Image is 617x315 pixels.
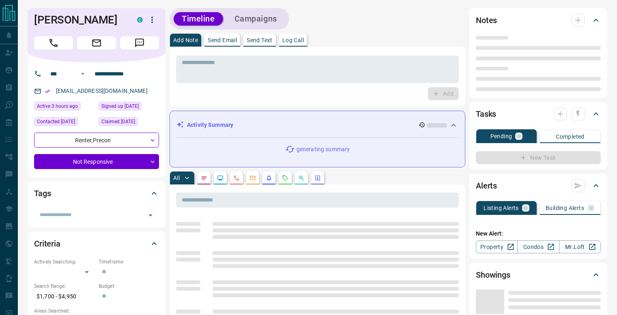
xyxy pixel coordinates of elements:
[249,175,256,181] svg: Emails
[201,175,207,181] svg: Notes
[56,88,148,94] a: [EMAIL_ADDRESS][DOMAIN_NAME]
[99,102,159,113] div: Wed Jun 25 2025
[34,13,125,26] h1: [PERSON_NAME]
[34,234,159,253] div: Criteria
[476,268,510,281] h2: Showings
[101,102,139,110] span: Signed up [DATE]
[476,14,497,27] h2: Notes
[99,283,159,290] p: Budget:
[476,179,497,192] h2: Alerts
[490,133,512,139] p: Pending
[34,102,95,113] div: Tue Oct 14 2025
[266,175,272,181] svg: Listing Alerts
[556,134,585,139] p: Completed
[233,175,240,181] svg: Calls
[37,102,78,110] span: Active 3 hours ago
[34,283,95,290] p: Search Range:
[120,36,159,49] span: Message
[187,121,233,129] p: Activity Summary
[77,36,116,49] span: Email
[34,184,159,203] div: Tags
[476,11,601,30] div: Notes
[99,117,159,129] div: Wed Jun 25 2025
[546,205,584,211] p: Building Alerts
[282,37,304,43] p: Log Call
[517,240,559,253] a: Condos
[559,240,601,253] a: Mr.Loft
[173,175,180,181] p: All
[34,290,95,303] p: $1,700 - $4,950
[37,118,75,126] span: Contacted [DATE]
[78,69,88,79] button: Open
[282,175,288,181] svg: Requests
[298,175,305,181] svg: Opportunities
[34,154,159,169] div: Not Responsive
[217,175,224,181] svg: Lead Browsing Activity
[137,17,143,23] div: condos.ca
[34,36,73,49] span: Call
[484,205,519,211] p: Listing Alerts
[476,240,518,253] a: Property
[145,210,156,221] button: Open
[314,175,321,181] svg: Agent Actions
[34,237,60,250] h2: Criteria
[99,258,159,266] p: Timeframe:
[476,104,601,124] div: Tasks
[208,37,237,43] p: Send Email
[34,133,159,148] div: Renter , Precon
[247,37,273,43] p: Send Text
[176,118,458,133] div: Activity Summary
[476,265,601,285] div: Showings
[226,12,285,26] button: Campaigns
[34,258,95,266] p: Actively Searching:
[101,118,135,126] span: Claimed [DATE]
[34,187,51,200] h2: Tags
[173,37,198,43] p: Add Note
[297,145,350,154] p: generating summary
[174,12,223,26] button: Timeline
[476,107,496,120] h2: Tasks
[476,229,601,238] p: New Alert:
[34,117,95,129] div: Wed Jun 25 2025
[34,307,159,315] p: Areas Searched:
[45,88,50,94] svg: Email Verified
[476,176,601,195] div: Alerts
